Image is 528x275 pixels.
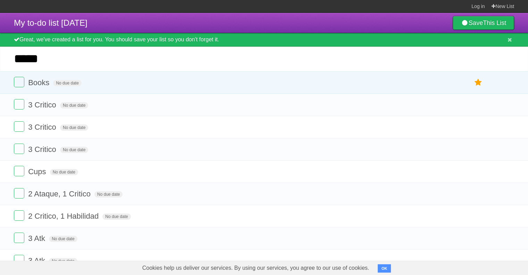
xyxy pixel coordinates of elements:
[14,144,24,154] label: Done
[60,124,88,131] span: No due date
[28,234,47,243] span: 3 Atk
[49,236,77,242] span: No due date
[14,210,24,221] label: Done
[28,256,47,265] span: 3 Atk
[50,169,78,175] span: No due date
[14,18,87,27] span: My to-do list [DATE]
[472,77,485,88] label: Star task
[28,123,58,131] span: 3 Critico
[60,102,88,108] span: No due date
[28,78,51,87] span: Books
[94,191,123,197] span: No due date
[102,213,131,220] span: No due date
[14,166,24,176] label: Done
[453,16,514,30] a: SaveThis List
[28,100,58,109] span: 3 Critico
[135,261,376,275] span: Cookies help us deliver our services. By using our services, you agree to our use of cookies.
[49,258,77,264] span: No due date
[60,147,88,153] span: No due date
[14,121,24,132] label: Done
[378,264,391,273] button: OK
[28,189,92,198] span: 2 Ataque, 1 Critico
[28,145,58,154] span: 3 Critico
[14,255,24,265] label: Done
[28,212,100,220] span: 2 Critico, 1 Habilidad
[14,99,24,110] label: Done
[28,167,48,176] span: Cups
[483,19,506,26] b: This List
[14,188,24,199] label: Done
[53,80,81,86] span: No due date
[14,233,24,243] label: Done
[14,77,24,87] label: Done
